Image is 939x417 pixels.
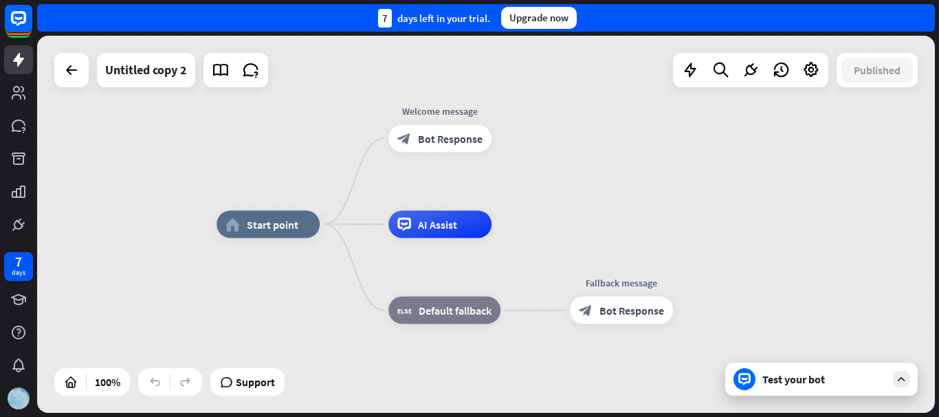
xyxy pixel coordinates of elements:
[378,9,490,27] div: days left in your trial.
[841,58,913,82] button: Published
[501,7,577,29] div: Upgrade now
[247,218,298,232] span: Start point
[91,371,124,393] div: 100%
[560,276,683,290] div: Fallback message
[419,304,491,317] span: Default fallback
[579,304,593,317] i: block_bot_response
[418,132,483,146] span: Bot Response
[4,252,33,281] a: 7 days
[225,218,240,232] i: home_2
[397,132,411,146] i: block_bot_response
[378,104,502,118] div: Welcome message
[236,371,275,393] span: Support
[15,256,22,268] div: 7
[599,304,664,317] span: Bot Response
[418,218,457,232] span: AI Assist
[105,53,187,87] div: Untitled copy 2
[12,268,25,278] div: days
[378,9,392,27] div: 7
[11,5,52,47] button: Open LiveChat chat widget
[762,372,886,386] div: Test your bot
[397,304,412,317] i: block_fallback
